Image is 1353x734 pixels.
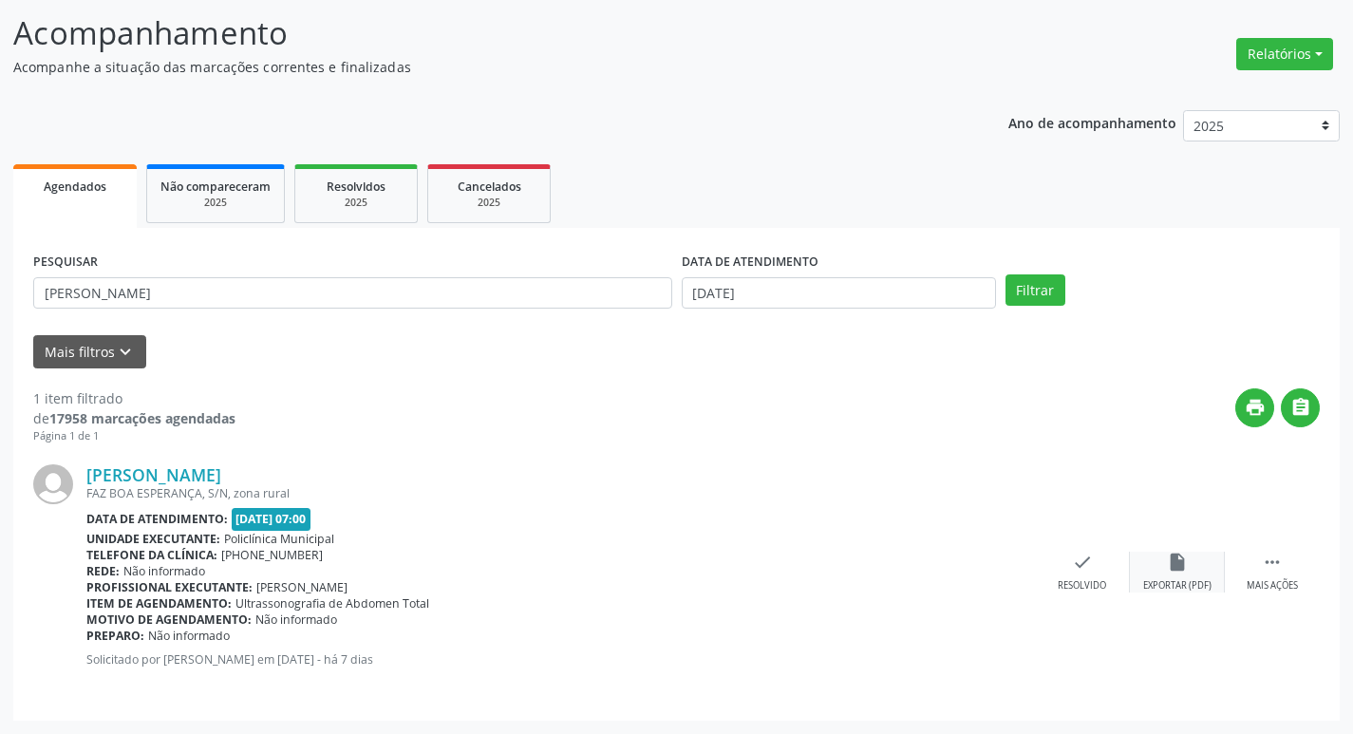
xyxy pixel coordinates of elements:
button: print [1235,388,1274,427]
b: Unidade executante: [86,531,220,547]
img: img [33,464,73,504]
input: Nome, CNS [33,277,672,310]
div: 1 item filtrado [33,388,235,408]
span: [PHONE_NUMBER] [221,547,323,563]
span: Cancelados [458,179,521,195]
p: Acompanhamento [13,9,942,57]
span: [DATE] 07:00 [232,508,311,530]
label: PESQUISAR [33,248,98,277]
div: FAZ BOA ESPERANÇA, S/N, zona rural [86,485,1035,501]
i: check [1072,552,1093,573]
i: insert_drive_file [1167,552,1188,573]
div: 2025 [309,196,404,210]
b: Item de agendamento: [86,595,232,612]
span: Resolvidos [327,179,385,195]
b: Profissional executante: [86,579,253,595]
span: Não informado [148,628,230,644]
strong: 17958 marcações agendadas [49,409,235,427]
b: Motivo de agendamento: [86,612,252,628]
span: Policlínica Municipal [224,531,334,547]
div: 2025 [160,196,271,210]
button: Filtrar [1005,274,1065,307]
b: Data de atendimento: [86,511,228,527]
p: Solicitado por [PERSON_NAME] em [DATE] - há 7 dias [86,651,1035,668]
i:  [1290,397,1311,418]
div: Mais ações [1247,579,1298,593]
input: Selecione um intervalo [682,277,996,310]
div: Resolvido [1058,579,1106,593]
i: print [1245,397,1266,418]
span: [PERSON_NAME] [256,579,348,595]
b: Telefone da clínica: [86,547,217,563]
button: Relatórios [1236,38,1333,70]
a: [PERSON_NAME] [86,464,221,485]
span: Não compareceram [160,179,271,195]
button: Mais filtroskeyboard_arrow_down [33,335,146,368]
div: de [33,408,235,428]
button:  [1281,388,1320,427]
span: Agendados [44,179,106,195]
i: keyboard_arrow_down [115,342,136,363]
div: Página 1 de 1 [33,428,235,444]
span: Não informado [123,563,205,579]
p: Acompanhe a situação das marcações correntes e finalizadas [13,57,942,77]
label: DATA DE ATENDIMENTO [682,248,818,277]
b: Rede: [86,563,120,579]
p: Ano de acompanhamento [1008,110,1176,134]
div: Exportar (PDF) [1143,579,1212,593]
span: Não informado [255,612,337,628]
div: 2025 [442,196,536,210]
b: Preparo: [86,628,144,644]
span: Ultrassonografia de Abdomen Total [235,595,429,612]
i:  [1262,552,1283,573]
